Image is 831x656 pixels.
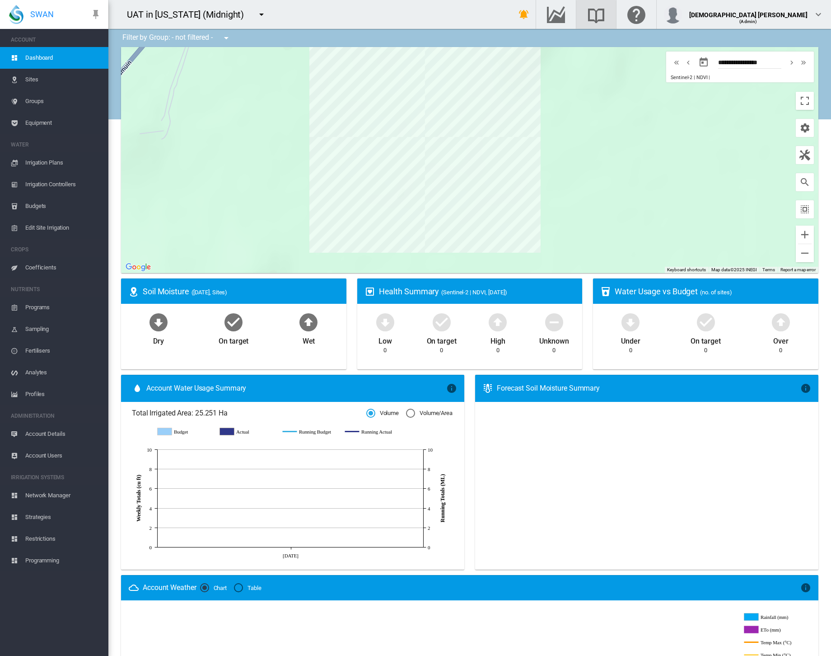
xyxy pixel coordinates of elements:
[149,486,152,491] tspan: 6
[441,289,507,296] span: (Sentinel-2 | NDVI, [DATE])
[428,447,433,453] tspan: 10
[744,626,804,634] g: ETo (mm)
[620,311,641,333] md-icon: icon-arrow-down-bold-circle
[123,261,153,273] a: Open this area in Google Maps (opens a new window)
[664,5,682,24] img: profile.jpg
[158,428,211,436] g: Budget
[223,311,244,333] md-icon: icon-checkbox-marked-circle
[428,545,430,550] tspan: 0
[25,47,101,69] span: Dashboard
[219,333,248,346] div: On target
[600,286,611,297] md-icon: icon-cup-water
[11,137,101,152] span: WATER
[744,613,804,621] g: Rainfall (mm)
[799,123,810,133] md-icon: icon-cog
[431,311,453,333] md-icon: icon-checkbox-marked-circle
[132,408,366,418] span: Total Irrigated Area: 25.251 Ha
[682,57,694,68] button: icon-chevron-left
[796,119,814,137] button: icon-cog
[487,311,509,333] md-icon: icon-arrow-up-bold-circle
[25,217,101,239] span: Edit Site Irrigation
[378,333,392,346] div: Low
[11,282,101,297] span: NUTRIENTS
[221,33,232,43] md-icon: icon-menu-down
[25,445,101,467] span: Account Users
[406,409,453,418] md-radio-button: Volume/Area
[127,8,252,21] div: UAT in [US_STATE] (Midnight)
[543,311,565,333] md-icon: icon-minus-circle
[695,311,717,333] md-icon: icon-checkbox-marked-circle
[762,267,775,272] a: Terms
[11,242,101,257] span: CROPS
[25,112,101,134] span: Equipment
[446,383,457,394] md-icon: icon-information
[217,29,235,47] button: icon-menu-down
[135,475,142,522] tspan: Weekly Totals (cu ft)
[364,286,375,297] md-icon: icon-heart-box-outline
[428,525,430,531] tspan: 2
[303,333,315,346] div: Wet
[773,333,789,346] div: Over
[496,346,500,354] div: 0
[128,582,139,593] md-icon: icon-weather-cloudy
[200,584,227,592] md-radio-button: Chart
[25,69,101,90] span: Sites
[711,267,757,272] span: Map data ©2025 INEGI
[585,9,607,20] md-icon: Search the knowledge base
[149,506,152,511] tspan: 4
[143,583,196,593] div: Account Weather
[744,638,804,647] g: Temp Max (°C)
[148,311,169,333] md-icon: icon-arrow-down-bold-circle
[289,545,292,549] circle: Running Actual 29 Sept 0
[147,447,152,453] tspan: 10
[552,346,556,354] div: 0
[683,57,693,68] md-icon: icon-chevron-left
[672,57,682,68] md-icon: icon-chevron-double-left
[149,525,152,531] tspan: 2
[374,311,396,333] md-icon: icon-arrow-down-bold-circle
[482,383,493,394] md-icon: icon-thermometer-lines
[695,53,713,71] button: md-calendar
[25,340,101,362] span: Fertilisers
[123,261,153,273] img: Google
[25,318,101,340] span: Sampling
[25,528,101,550] span: Restrictions
[615,286,811,297] div: Water Usage vs Budget
[345,428,398,436] g: Running Actual
[379,286,575,297] div: Health Summary
[256,9,267,20] md-icon: icon-menu-down
[383,346,387,354] div: 0
[146,383,446,393] span: Account Water Usage Summary
[689,7,808,16] div: [DEMOGRAPHIC_DATA] [PERSON_NAME]
[428,486,430,491] tspan: 6
[11,409,101,423] span: ADMINISTRATION
[545,9,567,20] md-icon: Go to the Data Hub
[779,346,782,354] div: 0
[770,311,792,333] md-icon: icon-arrow-up-bold-circle
[621,333,640,346] div: Under
[25,174,101,195] span: Irrigation Controllers
[800,582,811,593] md-icon: icon-information
[116,29,238,47] div: Filter by Group: - not filtered -
[709,75,710,80] span: |
[780,267,816,272] a: Report a map error
[691,333,720,346] div: On target
[799,177,810,188] md-icon: icon-magnify
[787,57,797,68] md-icon: icon-chevron-right
[25,485,101,506] span: Network Manager
[796,226,814,244] button: Zoom in
[25,152,101,174] span: Irrigation Plans
[671,75,707,80] span: Sentinel-2 | NDVI
[11,33,101,47] span: ACCOUNT
[25,550,101,571] span: Programming
[798,57,808,68] md-icon: icon-chevron-double-right
[626,9,647,20] md-icon: Click here for help
[796,244,814,262] button: Zoom out
[629,346,632,354] div: 0
[25,90,101,112] span: Groups
[25,383,101,405] span: Profiles
[25,506,101,528] span: Strategies
[490,333,505,346] div: High
[149,545,152,550] tspan: 0
[252,5,271,24] button: icon-menu-down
